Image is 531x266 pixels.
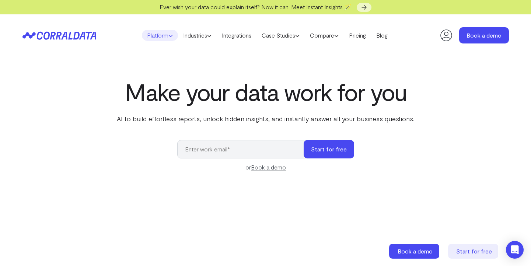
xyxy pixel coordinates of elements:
a: Start for free [448,244,500,259]
h1: Make your data work for you [115,78,416,105]
a: Integrations [217,30,256,41]
input: Enter work email* [177,140,311,158]
a: Pricing [344,30,371,41]
button: Start for free [304,140,354,158]
a: Platform [142,30,178,41]
span: Start for free [456,248,492,255]
a: Case Studies [256,30,305,41]
div: or [177,163,354,172]
a: Book a demo [251,164,286,171]
span: Book a demo [398,248,433,255]
p: AI to build effortless reports, unlock hidden insights, and instantly answer all your business qu... [115,114,416,123]
span: Ever wish your data could explain itself? Now it can. Meet Instant Insights 🪄 [160,3,352,10]
div: Open Intercom Messenger [506,241,524,259]
a: Book a demo [459,27,509,43]
a: Blog [371,30,393,41]
a: Book a demo [389,244,441,259]
a: Compare [305,30,344,41]
a: Industries [178,30,217,41]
